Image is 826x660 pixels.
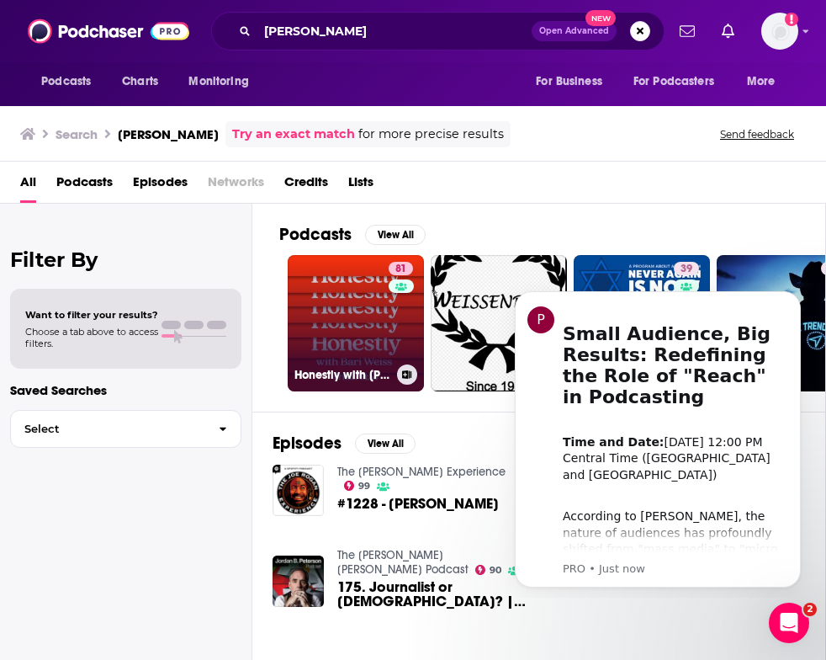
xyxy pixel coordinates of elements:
a: PodcastsView All [279,224,426,245]
button: View All [355,434,416,454]
a: 39 [674,262,699,275]
span: 81 [395,261,406,278]
button: View All [365,225,426,245]
span: For Business [536,70,602,93]
h3: Honestly with [PERSON_NAME] [294,368,390,382]
span: Open Advanced [539,27,609,35]
button: open menu [735,66,797,98]
button: open menu [524,66,623,98]
span: Networks [208,168,264,203]
span: Monitoring [188,70,248,93]
a: 81Honestly with [PERSON_NAME] [288,255,424,391]
button: open menu [177,66,270,98]
a: Charts [111,66,168,98]
a: Podcasts [56,168,113,203]
a: EpisodesView All [273,433,416,454]
span: #1228 - [PERSON_NAME] [337,497,499,511]
a: 175. Journalist or Heretic? | Bari Weiss [337,580,529,609]
span: More [747,70,776,93]
button: Send feedback [715,127,799,141]
img: Podchaser - Follow, Share and Rate Podcasts [28,15,189,47]
button: open menu [622,66,739,98]
a: All [20,168,36,203]
span: Select [11,423,205,434]
a: Episodes [133,168,188,203]
span: 2 [803,603,817,616]
a: Try an exact match [232,125,355,144]
span: for more precise results [358,125,504,144]
span: Charts [122,70,158,93]
a: The Joe Rogan Experience [337,465,506,479]
p: Saved Searches [10,382,241,398]
button: open menu [29,66,113,98]
button: Select [10,410,241,448]
a: The Jordan B. Peterson Podcast [337,548,469,577]
h2: Filter By [10,247,241,272]
a: Show notifications dropdown [673,17,702,45]
h2: Episodes [273,433,342,454]
span: Choose a tab above to access filters. [25,326,158,349]
a: 90 [475,565,502,575]
h3: Search [56,126,98,142]
span: 175. Journalist or [DEMOGRAPHIC_DATA]? | [PERSON_NAME] [337,580,529,609]
a: #1228 - Bari Weiss [337,497,499,511]
button: Open AdvancedNew [532,21,617,41]
a: 81 [389,262,413,275]
svg: Add a profile image [785,13,798,26]
span: Podcasts [41,70,91,93]
iframe: Intercom live chat [769,603,809,643]
button: Show profile menu [761,13,798,50]
a: Credits [284,168,328,203]
a: 39 [574,255,710,391]
iframe: Intercom notifications message [490,276,826,598]
span: For Podcasters [633,70,714,93]
span: Logged in as maggielindenberg [761,13,798,50]
img: #1228 - Bari Weiss [273,465,324,516]
a: Lists [348,168,373,203]
a: 99 [344,481,371,491]
h2: Podcasts [279,224,352,245]
span: 99 [358,482,370,490]
a: Show notifications dropdown [715,17,741,45]
span: 39 [680,261,692,278]
div: Search podcasts, credits, & more... [211,12,665,51]
input: Search podcasts, credits, & more... [257,18,532,45]
span: New [585,10,616,26]
img: User Profile [761,13,798,50]
img: 175. Journalist or Heretic? | Bari Weiss [273,556,324,607]
span: Want to filter your results? [25,309,158,321]
h3: [PERSON_NAME] [118,126,219,142]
